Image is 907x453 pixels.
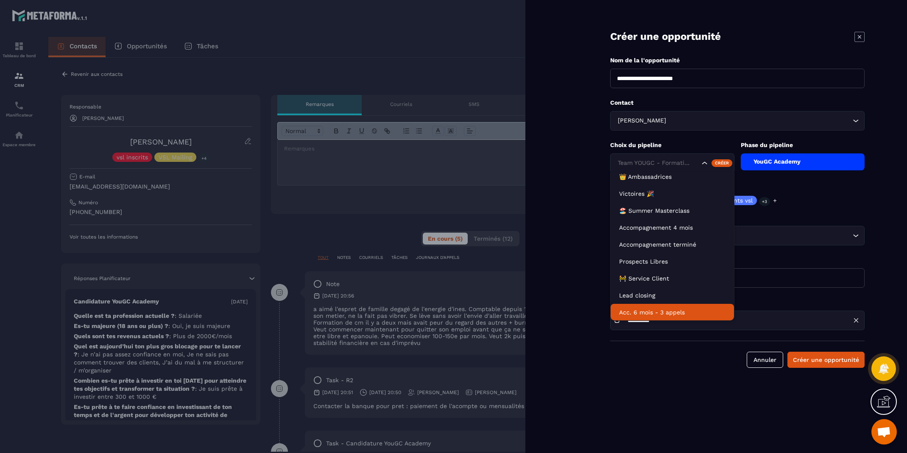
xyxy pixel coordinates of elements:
[787,352,865,368] button: Créer une opportunité
[610,141,734,149] p: Choix du pipeline
[619,189,726,198] p: Victoires 🎉
[759,197,770,206] p: +3
[610,256,865,264] p: Montant
[619,257,726,266] p: Prospects Libres
[741,141,865,149] p: Phase du pipeline
[610,153,734,173] div: Search for option
[610,99,865,107] p: Contact
[616,116,668,125] span: [PERSON_NAME]
[619,223,726,232] p: Accompagnement 4 mois
[610,214,865,222] p: Produit
[871,419,897,445] a: Ouvrir le chat
[619,291,726,300] p: Lead closing
[610,111,865,131] div: Search for option
[610,183,865,192] p: Choix Étiquette
[616,158,700,168] input: Search for option
[619,172,726,181] p: 👑 Ambassadrices
[610,298,865,306] p: Date de fermeture
[712,159,732,167] div: Créer
[619,308,726,317] p: Acc. 6 mois - 3 appels
[619,206,726,215] p: 🏖️ Summer Masterclass
[610,56,865,64] p: Nom de la l'opportunité
[747,352,783,368] button: Annuler
[610,30,721,44] p: Créer une opportunité
[610,226,865,245] div: Search for option
[619,240,726,249] p: Accompagnement terminé
[668,116,851,125] input: Search for option
[619,274,726,283] p: 🚧 Service Client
